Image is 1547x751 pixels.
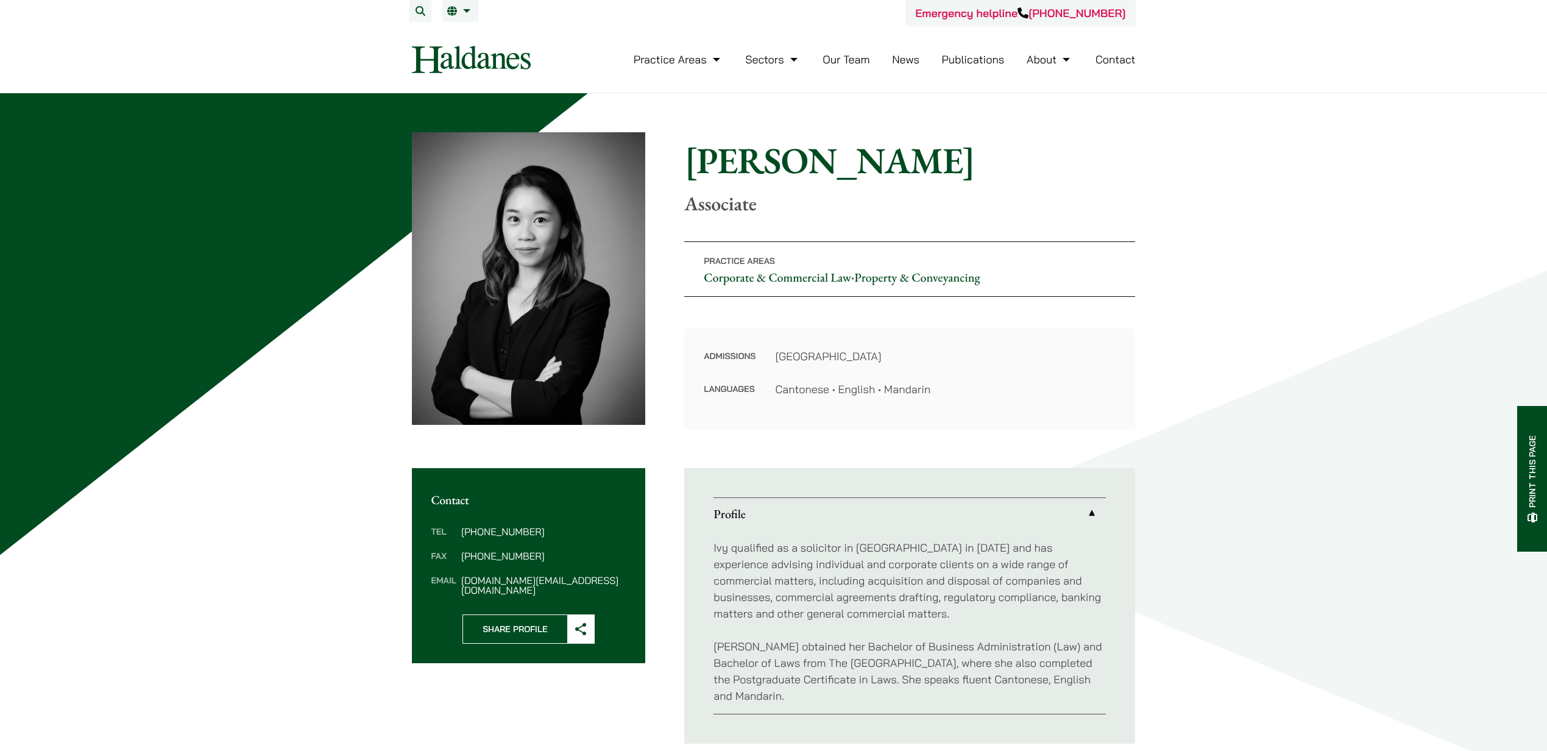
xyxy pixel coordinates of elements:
dd: [PHONE_NUMBER] [461,527,626,536]
button: Share Profile [462,614,595,644]
h1: [PERSON_NAME] [684,138,1135,182]
dd: [PHONE_NUMBER] [461,551,626,561]
p: Associate [684,192,1135,215]
span: Practice Areas [704,255,775,266]
img: Logo of Haldanes [412,46,531,73]
p: [PERSON_NAME] obtained her Bachelor of Business Administration (Law) and Bachelor of Laws from Th... [713,638,1106,704]
a: Contact [1096,52,1136,66]
div: Profile [713,530,1106,714]
a: Emergency helpline[PHONE_NUMBER] [915,6,1125,20]
a: News [892,52,919,66]
dt: Tel [431,527,456,551]
p: • [684,241,1135,297]
dd: [GEOGRAPHIC_DATA] [775,348,1116,365]
span: Share Profile [463,615,567,643]
p: Ivy qualified as a solicitor in [GEOGRAPHIC_DATA] in [DATE] and has experience advising individua... [713,539,1106,622]
dd: Cantonese • English • Mandarin [775,381,1116,397]
a: About [1027,52,1073,66]
a: Our Team [823,52,869,66]
a: Publications [942,52,1005,66]
a: EN [447,6,473,16]
dt: Email [431,575,456,595]
a: Practice Areas [634,52,723,66]
dt: Admissions [704,348,756,381]
a: Corporate & Commercial Law [704,269,851,285]
h2: Contact [431,493,626,507]
dt: Languages [704,381,756,397]
a: Property & Conveyancing [854,269,980,285]
a: Profile [713,498,1106,530]
dd: [DOMAIN_NAME][EMAIL_ADDRESS][DOMAIN_NAME] [461,575,626,595]
dt: Fax [431,551,456,575]
a: Sectors [745,52,800,66]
